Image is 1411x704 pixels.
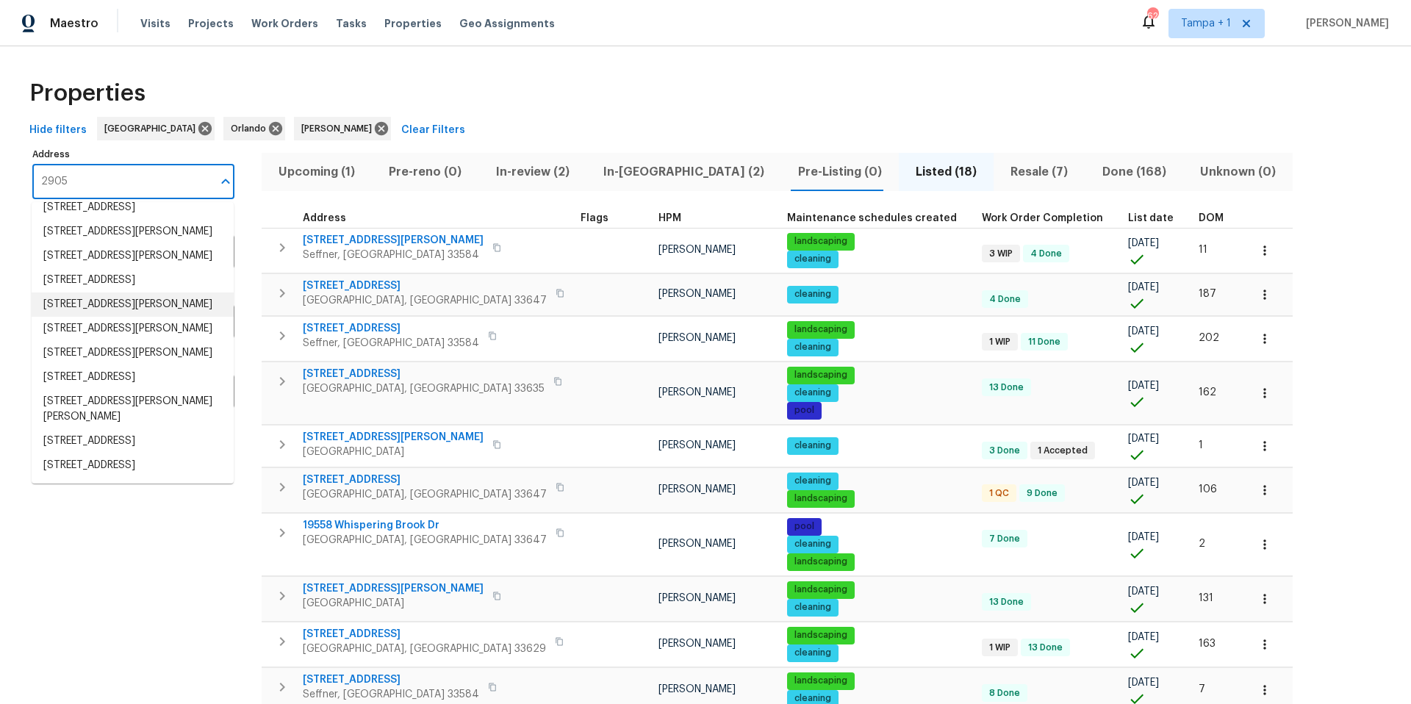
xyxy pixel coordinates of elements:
[303,533,547,547] span: [GEOGRAPHIC_DATA], [GEOGRAPHIC_DATA] 33647
[294,117,391,140] div: [PERSON_NAME]
[303,321,479,336] span: [STREET_ADDRESS]
[789,288,837,301] span: cleaning
[303,233,484,248] span: [STREET_ADDRESS][PERSON_NAME]
[1199,539,1205,549] span: 2
[789,520,820,533] span: pool
[50,16,98,31] span: Maestro
[251,16,318,31] span: Work Orders
[1128,586,1159,597] span: [DATE]
[303,672,479,687] span: [STREET_ADDRESS]
[1199,684,1205,694] span: 7
[215,171,236,192] button: Close
[303,293,547,308] span: [GEOGRAPHIC_DATA], [GEOGRAPHIC_DATA] 33647
[789,341,837,353] span: cleaning
[789,253,837,265] span: cleaning
[140,16,170,31] span: Visits
[983,381,1030,394] span: 13 Done
[982,213,1103,223] span: Work Order Completion
[658,639,736,649] span: [PERSON_NAME]
[1128,326,1159,337] span: [DATE]
[658,245,736,255] span: [PERSON_NAME]
[1002,162,1076,182] span: Resale (7)
[789,369,853,381] span: landscaping
[32,365,234,389] li: [STREET_ADDRESS]
[1199,333,1219,343] span: 202
[303,581,484,596] span: [STREET_ADDRESS][PERSON_NAME]
[32,268,234,292] li: [STREET_ADDRESS]
[1128,532,1159,542] span: [DATE]
[983,293,1027,306] span: 4 Done
[790,162,890,182] span: Pre-Listing (0)
[1199,213,1224,223] span: DOM
[32,341,234,365] li: [STREET_ADDRESS][PERSON_NAME]
[983,445,1026,457] span: 3 Done
[32,195,234,220] li: [STREET_ADDRESS]
[1300,16,1389,31] span: [PERSON_NAME]
[270,162,363,182] span: Upcoming (1)
[1128,213,1174,223] span: List date
[658,440,736,450] span: [PERSON_NAME]
[1181,16,1231,31] span: Tampa + 1
[303,627,546,642] span: [STREET_ADDRESS]
[908,162,985,182] span: Listed (18)
[1128,478,1159,488] span: [DATE]
[789,475,837,487] span: cleaning
[1022,336,1066,348] span: 11 Done
[395,117,471,144] button: Clear Filters
[32,317,234,341] li: [STREET_ADDRESS][PERSON_NAME]
[1199,484,1217,495] span: 106
[1199,593,1213,603] span: 131
[32,244,234,268] li: [STREET_ADDRESS][PERSON_NAME]
[301,121,378,136] span: [PERSON_NAME]
[983,687,1026,700] span: 8 Done
[303,381,545,396] span: [GEOGRAPHIC_DATA], [GEOGRAPHIC_DATA] 33635
[32,389,234,429] li: [STREET_ADDRESS][PERSON_NAME][PERSON_NAME]
[384,16,442,31] span: Properties
[983,642,1016,654] span: 1 WIP
[787,213,957,223] span: Maintenance schedules created
[658,484,736,495] span: [PERSON_NAME]
[1022,642,1069,654] span: 13 Done
[1199,387,1216,398] span: 162
[789,629,853,642] span: landscaping
[658,333,736,343] span: [PERSON_NAME]
[29,121,87,140] span: Hide filters
[1094,162,1174,182] span: Done (168)
[97,117,215,140] div: [GEOGRAPHIC_DATA]
[303,367,545,381] span: [STREET_ADDRESS]
[983,487,1015,500] span: 1 QC
[595,162,772,182] span: In-[GEOGRAPHIC_DATA] (2)
[789,647,837,659] span: cleaning
[1128,434,1159,444] span: [DATE]
[658,539,736,549] span: [PERSON_NAME]
[32,220,234,244] li: [STREET_ADDRESS][PERSON_NAME]
[983,336,1016,348] span: 1 WIP
[983,248,1019,260] span: 3 WIP
[29,86,146,101] span: Properties
[581,213,608,223] span: Flags
[303,336,479,351] span: Seffner, [GEOGRAPHIC_DATA] 33584
[1147,9,1157,24] div: 62
[1032,445,1094,457] span: 1 Accepted
[401,121,465,140] span: Clear Filters
[1024,248,1068,260] span: 4 Done
[789,601,837,614] span: cleaning
[789,538,837,550] span: cleaning
[789,492,853,505] span: landscaping
[188,16,234,31] span: Projects
[303,518,547,533] span: 19558 Whispering Brook Dr
[32,453,234,478] li: [STREET_ADDRESS]
[1199,245,1207,255] span: 11
[789,404,820,417] span: pool
[303,642,546,656] span: [GEOGRAPHIC_DATA], [GEOGRAPHIC_DATA] 33629
[658,213,681,223] span: HPM
[983,596,1030,608] span: 13 Done
[303,430,484,445] span: [STREET_ADDRESS][PERSON_NAME]
[658,684,736,694] span: [PERSON_NAME]
[32,429,234,453] li: [STREET_ADDRESS]
[223,117,285,140] div: Orlando
[1199,639,1216,649] span: 163
[303,487,547,502] span: [GEOGRAPHIC_DATA], [GEOGRAPHIC_DATA] 33647
[789,323,853,336] span: landscaping
[104,121,201,136] span: [GEOGRAPHIC_DATA]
